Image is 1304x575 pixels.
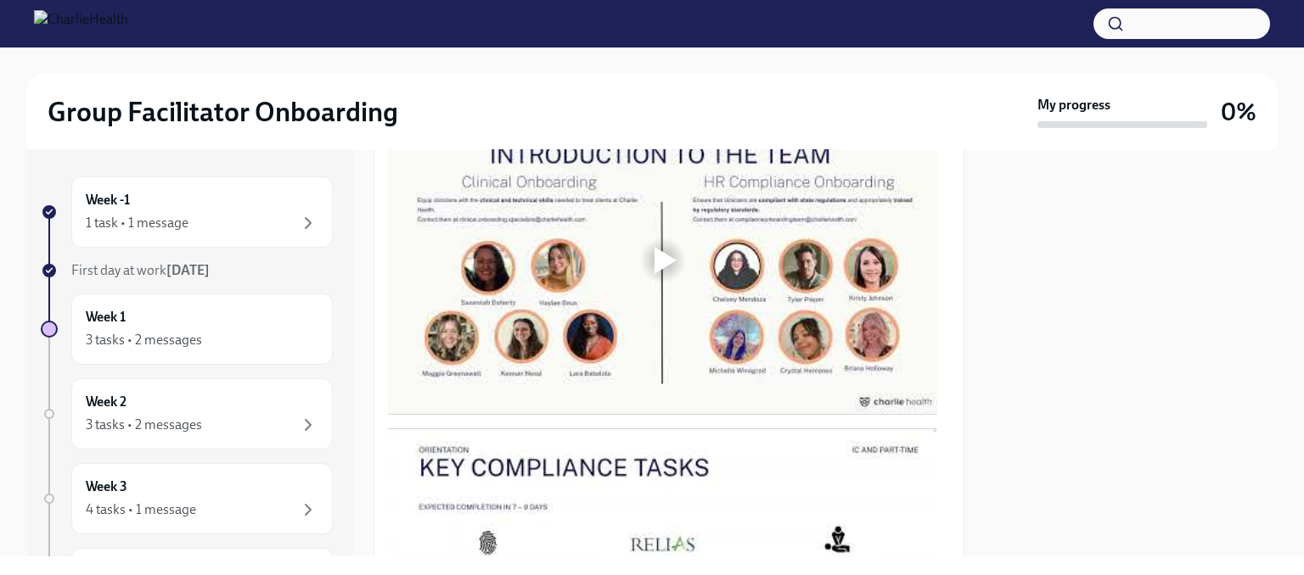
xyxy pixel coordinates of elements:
[41,176,333,248] a: Week -11 task • 1 message
[86,393,126,411] h6: Week 2
[1221,97,1256,127] h3: 0%
[86,477,127,496] h6: Week 3
[86,416,202,434] div: 3 tasks • 2 messages
[41,463,333,534] a: Week 34 tasks • 1 message
[86,331,202,349] div: 3 tasks • 2 messages
[41,261,333,280] a: First day at work[DATE]
[34,10,128,37] img: CharlieHealth
[86,191,130,209] h6: Week -1
[1037,96,1110,114] strong: My progress
[41,293,333,365] a: Week 13 tasks • 2 messages
[71,262,210,278] span: First day at work
[86,214,188,232] div: 1 task • 1 message
[166,262,210,278] strong: [DATE]
[86,500,196,519] div: 4 tasks • 1 message
[48,95,398,129] h2: Group Facilitator Onboarding
[41,378,333,449] a: Week 23 tasks • 2 messages
[86,308,126,327] h6: Week 1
